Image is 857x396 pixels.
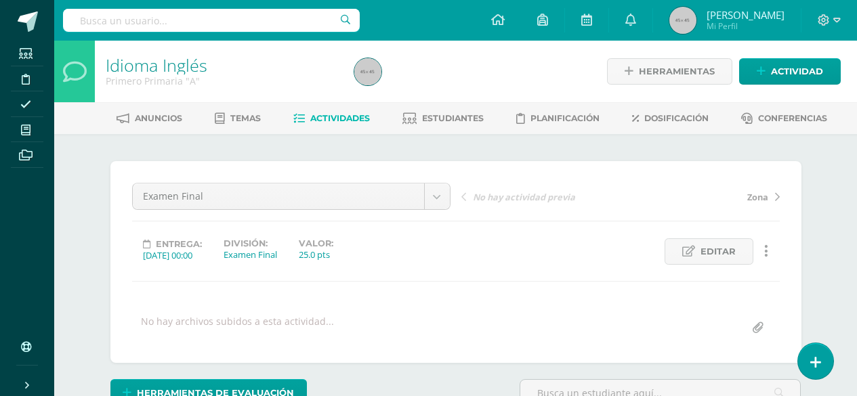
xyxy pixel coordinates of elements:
span: Herramientas [639,59,715,84]
input: Busca un usuario... [63,9,360,32]
a: Anuncios [117,108,182,129]
span: Editar [701,239,736,264]
span: Planificación [530,113,600,123]
div: 25.0 pts [299,248,333,261]
span: [PERSON_NAME] [707,8,785,22]
h1: Idioma Inglés [106,56,338,74]
div: Primero Primaria 'A' [106,74,338,87]
span: Temas [230,113,261,123]
div: [DATE] 00:00 [143,249,202,261]
span: Actividades [310,113,370,123]
img: 45x45 [669,7,696,34]
a: Estudiantes [402,108,484,129]
a: Temas [215,108,261,129]
div: No hay archivos subidos a esta actividad... [141,315,334,341]
span: Actividad [771,59,823,84]
span: Conferencias [758,113,827,123]
a: Idioma Inglés [106,53,207,76]
div: Examen Final [224,248,277,261]
a: Conferencias [741,108,827,129]
span: Estudiantes [422,113,484,123]
span: Examen Final [143,183,414,209]
a: Zona [621,190,780,203]
a: Herramientas [607,58,732,85]
img: 45x45 [354,58,381,85]
a: Actividad [739,58,841,85]
span: Anuncios [135,113,182,123]
span: No hay actividad previa [473,191,575,203]
a: Actividades [293,108,370,129]
span: Entrega: [156,239,202,249]
label: Valor: [299,238,333,248]
span: Mi Perfil [707,20,785,32]
a: Planificación [516,108,600,129]
a: Examen Final [133,183,450,209]
span: Zona [747,191,768,203]
span: Dosificación [644,113,709,123]
label: División: [224,238,277,248]
a: Dosificación [632,108,709,129]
